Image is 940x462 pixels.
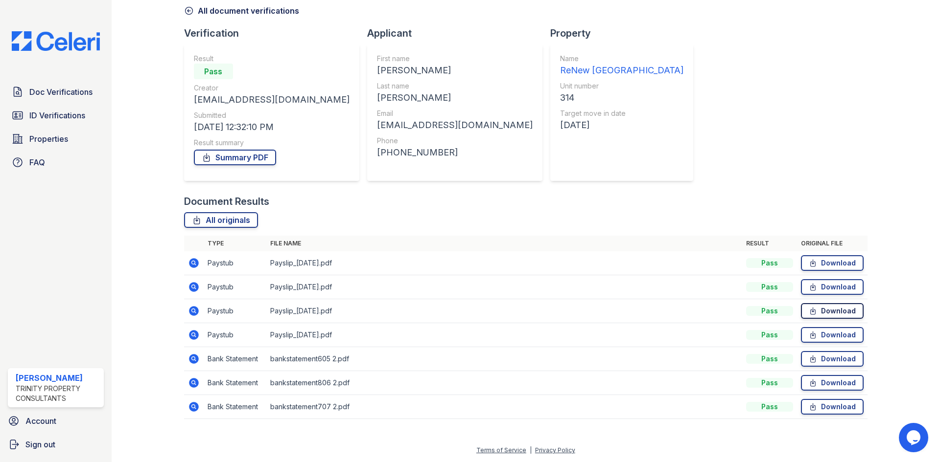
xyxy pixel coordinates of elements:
[194,64,233,79] div: Pass
[204,347,266,371] td: Bank Statement
[801,375,864,391] a: Download
[266,395,742,419] td: bankstatement707 2.pdf
[266,275,742,299] td: Payslip_[DATE].pdf
[801,351,864,367] a: Download
[899,423,930,452] iframe: chat widget
[535,446,575,454] a: Privacy Policy
[8,129,104,149] a: Properties
[29,110,85,121] span: ID Verifications
[266,299,742,323] td: Payslip_[DATE].pdf
[560,109,683,118] div: Target move in date
[560,54,683,64] div: Name
[184,26,367,40] div: Verification
[801,279,864,295] a: Download
[16,372,100,384] div: [PERSON_NAME]
[25,439,55,450] span: Sign out
[377,64,533,77] div: [PERSON_NAME]
[367,26,550,40] div: Applicant
[377,81,533,91] div: Last name
[204,371,266,395] td: Bank Statement
[746,354,793,364] div: Pass
[530,446,532,454] div: |
[8,106,104,125] a: ID Verifications
[184,212,258,228] a: All originals
[801,399,864,415] a: Download
[746,306,793,316] div: Pass
[377,118,533,132] div: [EMAIL_ADDRESS][DOMAIN_NAME]
[25,415,56,427] span: Account
[194,83,350,93] div: Creator
[204,395,266,419] td: Bank Statement
[16,384,100,403] div: Trinity Property Consultants
[377,109,533,118] div: Email
[560,81,683,91] div: Unit number
[194,120,350,134] div: [DATE] 12:32:10 PM
[194,138,350,148] div: Result summary
[4,435,108,454] a: Sign out
[8,82,104,102] a: Doc Verifications
[377,146,533,159] div: [PHONE_NUMBER]
[801,303,864,319] a: Download
[204,275,266,299] td: Paystub
[194,54,350,64] div: Result
[746,330,793,340] div: Pass
[742,236,797,251] th: Result
[4,31,108,51] img: CE_Logo_Blue-a8612792a0a2168367f1c8372b55b34899dd931a85d93a1a3d3e32e68fde9ad4.png
[746,402,793,412] div: Pass
[560,64,683,77] div: ReNew [GEOGRAPHIC_DATA]
[476,446,526,454] a: Terms of Service
[746,282,793,292] div: Pass
[29,133,68,145] span: Properties
[560,91,683,105] div: 314
[204,236,266,251] th: Type
[204,299,266,323] td: Paystub
[29,156,45,168] span: FAQ
[801,327,864,343] a: Download
[204,251,266,275] td: Paystub
[184,5,299,17] a: All document verifications
[8,153,104,172] a: FAQ
[266,371,742,395] td: bankstatement806 2.pdf
[377,54,533,64] div: First name
[266,251,742,275] td: Payslip_[DATE].pdf
[377,91,533,105] div: [PERSON_NAME]
[194,110,350,120] div: Submitted
[377,136,533,146] div: Phone
[266,323,742,347] td: Payslip_[DATE].pdf
[266,347,742,371] td: bankstatement605 2.pdf
[746,258,793,268] div: Pass
[801,255,864,271] a: Download
[184,195,269,208] div: Document Results
[4,411,108,431] a: Account
[266,236,742,251] th: File name
[560,118,683,132] div: [DATE]
[560,54,683,77] a: Name ReNew [GEOGRAPHIC_DATA]
[194,93,350,107] div: [EMAIL_ADDRESS][DOMAIN_NAME]
[194,150,276,165] a: Summary PDF
[797,236,868,251] th: Original file
[29,86,93,98] span: Doc Verifications
[746,378,793,388] div: Pass
[204,323,266,347] td: Paystub
[550,26,701,40] div: Property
